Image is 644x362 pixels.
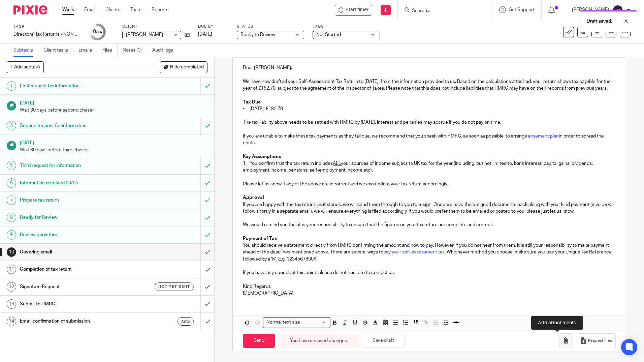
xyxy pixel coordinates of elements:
span: Normal text size [265,319,301,326]
h1: Information received 09/05 [20,178,136,188]
h1: Signature Request [20,282,136,292]
span: Not Started [316,32,341,37]
div: 7 [7,195,16,205]
h1: Second request for information [20,121,136,131]
a: Subtasks [13,44,38,57]
h1: [DATE] [20,98,208,107]
label: Task [13,24,81,29]
span: Hide completed [170,65,204,70]
div: 8 [7,213,16,222]
a: Files [102,44,118,57]
p: 1. You confirm that the tax return includes your sources of income subject to UK tax for the year... [243,160,615,174]
h1: Prepare tax return [20,195,136,205]
strong: Payment of Tax [243,236,277,241]
div: 13 [7,299,16,309]
p: Draft saved. [587,18,612,25]
span: [DATE] [198,32,212,37]
div: 10 [7,247,16,257]
div: 9 [7,230,16,240]
a: Emails [78,44,97,57]
div: 14 [7,317,16,326]
span: Ready to Review [240,32,275,37]
span: Request files [588,338,612,343]
span: [PERSON_NAME] [126,32,163,37]
span: Not yet sent [158,284,190,290]
label: Tags [313,24,380,29]
a: Email [84,6,95,13]
a: Notes (0) [123,44,147,57]
input: Search for option [302,319,326,326]
h1: First request for information [20,81,136,91]
a: Audit logs [152,44,178,57]
input: Send [243,334,275,348]
h1: Ready for Review [20,212,136,222]
div: 5 [7,161,16,170]
strong: Tax Due [243,100,261,104]
h1: Third request for information [20,160,136,171]
a: Work [62,6,74,13]
p: Wait 30 days before second chaser [20,107,208,114]
div: 11 [7,265,16,274]
a: Team [130,6,141,13]
small: /14 [96,30,102,34]
div: Auto [178,317,194,326]
div: 9 [93,28,102,36]
button: Hide completed [160,61,207,73]
button: Request files [577,333,616,349]
p: The tax liability above needs to be settled with HMRC by [DATE]. Interest and penalties may accru... [243,119,615,126]
p: Dear [PERSON_NAME], [243,64,615,71]
u: ALL [333,161,341,166]
label: Status [237,24,304,29]
div: 6 [7,178,16,188]
div: 1 [7,81,16,91]
p: If you have any queries at this point, please do not hesitate to contact us. [243,269,615,276]
label: Due by [198,24,228,29]
h1: Review tax return [20,230,136,240]
p: • [DATE]: £182.70 [243,105,615,112]
p: We would remind you that it is your responsibility to ensure that the figures on your tax return ... [243,221,615,228]
p: Kind Regards [243,283,615,290]
button: Save draft [362,334,405,348]
div: Directors&#39; Tax Returns - NON BOOKKEEPING CLIENTS [13,31,81,38]
img: svg%3E [612,5,623,16]
a: Clients [105,6,120,13]
div: Sarah Goodwin - Directors' Tax Returns - NON BOOKKEEPING CLIENTS [335,5,372,16]
strong: Key Assumptions [243,154,281,159]
h1: Covering email [20,247,136,257]
img: Pixie [13,5,47,14]
div: You have unsaved changes [278,334,359,348]
h1: Email confirmation of submission [20,316,136,326]
a: payment plan [530,134,559,139]
p: If you are unable to make these tax payments as they fall due, we recommend that you speak with H... [243,133,615,147]
a: Client tasks [43,44,73,57]
p: You should receive a statement directly from HMRC confirming the amount and how to pay. However, ... [243,242,615,263]
h1: [DATE] [20,138,208,146]
label: Client [122,24,190,29]
div: Directors' Tax Returns - NON BOOKKEEPING CLIENTS [13,31,81,38]
div: 12 [7,282,16,292]
h1: Submit to HMRC [20,299,136,309]
p: Wait 30 days before third chaser [20,147,208,153]
button: + Add subtask [7,61,44,73]
p: We have now drafted your Self-Assessment Tax Return to [DATE], from the information provided to u... [243,78,615,92]
a: Reports [152,6,168,13]
a: pay your self-assessment tax [383,250,445,254]
p: [DEMOGRAPHIC_DATA] [243,290,615,297]
strong: Approval [243,195,264,200]
h1: Completion of tax return [20,264,136,274]
p: Please let us know if any of the above are incorrect and we can update your tax return accordingly. [243,181,615,187]
div: Search for option [263,317,330,328]
div: 3 [7,121,16,130]
p: If you are happy with the tax return, as it stands, we will send them through to you to e-sign. O... [243,201,615,215]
